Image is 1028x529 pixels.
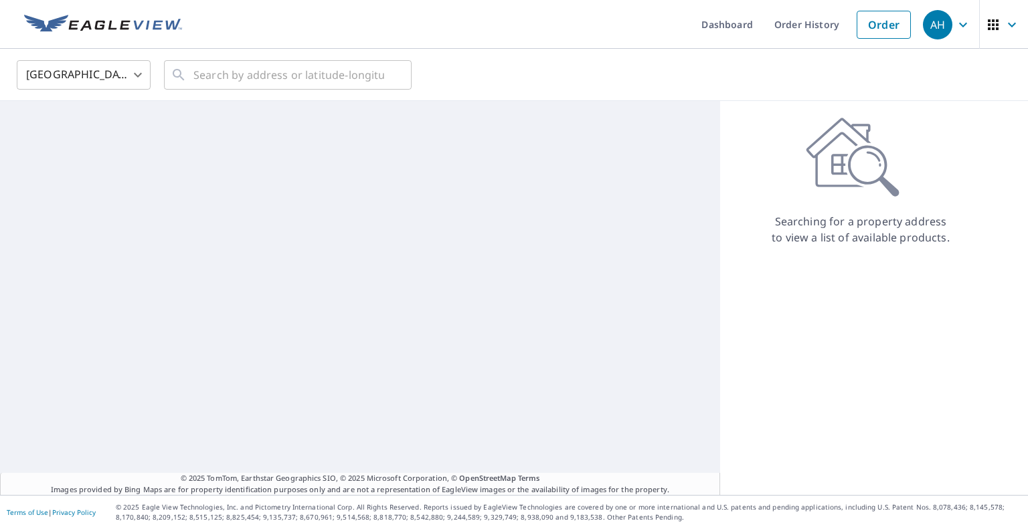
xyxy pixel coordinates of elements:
[116,502,1021,522] p: © 2025 Eagle View Technologies, Inc. and Pictometry International Corp. All Rights Reserved. Repo...
[24,15,182,35] img: EV Logo
[923,10,952,39] div: AH
[7,508,96,516] p: |
[52,508,96,517] a: Privacy Policy
[459,473,515,483] a: OpenStreetMap
[771,213,950,245] p: Searching for a property address to view a list of available products.
[17,56,151,94] div: [GEOGRAPHIC_DATA]
[857,11,911,39] a: Order
[193,56,384,94] input: Search by address or latitude-longitude
[7,508,48,517] a: Terms of Use
[181,473,540,484] span: © 2025 TomTom, Earthstar Geographics SIO, © 2025 Microsoft Corporation, ©
[518,473,540,483] a: Terms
